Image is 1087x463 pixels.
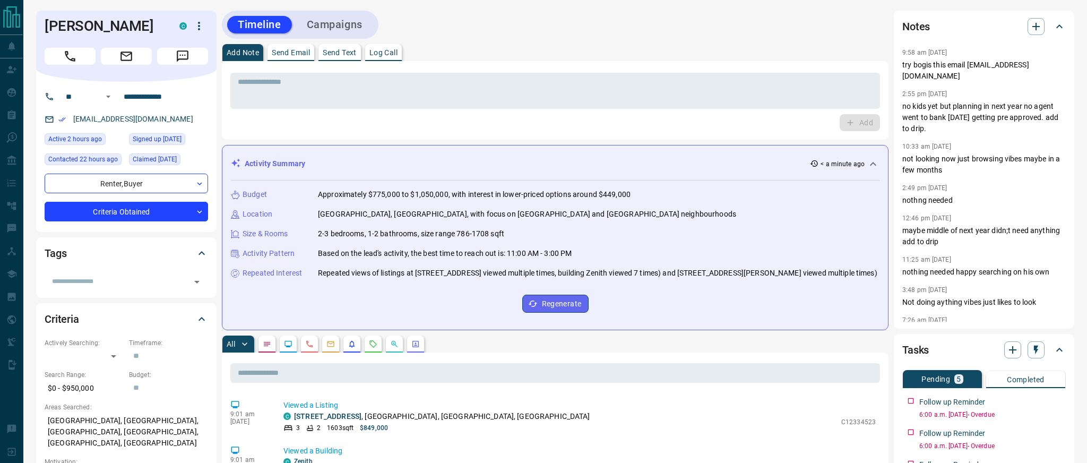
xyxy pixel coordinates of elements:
p: Follow up Reminder [919,428,985,439]
button: Open [189,275,204,289]
p: 9:58 am [DATE] [902,49,947,56]
svg: Email Verified [58,116,66,123]
p: $849,000 [360,423,388,433]
p: C12334523 [841,417,876,427]
div: Tags [45,241,208,266]
p: 7:26 am [DATE] [902,316,947,324]
a: [STREET_ADDRESS] [294,412,361,421]
p: 2 [317,423,321,433]
button: Open [102,90,115,103]
span: Contacted 22 hours ago [48,154,118,165]
p: 5 [956,375,961,383]
p: Send Text [323,49,357,56]
span: Active 2 hours ago [48,134,102,144]
p: Add Note [227,49,259,56]
div: condos.ca [283,413,291,420]
p: 9:01 am [230,410,268,418]
p: [GEOGRAPHIC_DATA], [GEOGRAPHIC_DATA], [GEOGRAPHIC_DATA], [GEOGRAPHIC_DATA], [GEOGRAPHIC_DATA], [G... [45,412,208,452]
p: 2-3 bedrooms, 1-2 bathrooms, size range 786-1708 sqft [318,228,504,239]
p: no kids yet but planning in next year no agent went to bank [DATE] getting pre approved. add to d... [902,101,1066,134]
p: [GEOGRAPHIC_DATA], [GEOGRAPHIC_DATA], with focus on [GEOGRAPHIC_DATA] and [GEOGRAPHIC_DATA] neigh... [318,209,736,220]
div: Criteria Obtained [45,202,208,221]
div: Tasks [902,337,1066,363]
p: Activity Summary [245,158,305,169]
span: Call [45,48,96,65]
p: 12:46 pm [DATE] [902,215,951,222]
p: Activity Pattern [243,248,295,259]
svg: Listing Alerts [348,340,356,348]
h2: Tasks [902,341,929,358]
p: Pending [921,375,950,383]
p: Location [243,209,272,220]
p: Viewed a Building [283,445,876,457]
p: Completed [1007,376,1045,383]
div: Fri May 01 2020 [129,153,208,168]
p: , [GEOGRAPHIC_DATA], [GEOGRAPHIC_DATA], [GEOGRAPHIC_DATA] [294,411,590,422]
p: Repeated Interest [243,268,302,279]
span: Signed up [DATE] [133,134,182,144]
svg: Opportunities [390,340,399,348]
p: Follow up Reminder [919,397,985,408]
p: 11:25 am [DATE] [902,256,951,263]
div: Activity Summary< a minute ago [231,154,879,174]
p: Not doing aything vibes just likes to look [902,297,1066,308]
p: [DATE] [230,418,268,425]
div: Criteria [45,306,208,332]
div: Renter , Buyer [45,174,208,193]
p: Send Email [272,49,310,56]
p: Viewed a Listing [283,400,876,411]
svg: Calls [305,340,314,348]
p: Log Call [369,49,398,56]
p: Areas Searched: [45,402,208,412]
p: 1603 sqft [327,423,353,433]
button: Regenerate [522,295,589,313]
div: condos.ca [179,22,187,30]
p: Search Range: [45,370,124,380]
button: Campaigns [296,16,373,33]
p: < a minute ago [821,159,865,169]
p: 2:55 pm [DATE] [902,90,947,98]
p: maybe middle of next year didn;t need anything add to drip [902,225,1066,247]
p: try bogis this email [EMAIL_ADDRESS][DOMAIN_NAME] [902,59,1066,82]
p: Budget: [129,370,208,380]
svg: Emails [326,340,335,348]
p: All [227,340,235,348]
p: nothing needed happy searching on his own [902,267,1066,278]
p: Approximately $775,000 to $1,050,000, with interest in lower-priced options around $449,000 [318,189,631,200]
svg: Agent Actions [411,340,420,348]
h1: [PERSON_NAME] [45,18,163,35]
p: nothng needed [902,195,1066,206]
div: Tue Aug 19 2025 [45,133,124,148]
p: 6:00 a.m. [DATE] - Overdue [919,410,1066,419]
button: Timeline [227,16,292,33]
p: Timeframe: [129,338,208,348]
h2: Tags [45,245,66,262]
div: Mon Aug 18 2025 [45,153,124,168]
p: Budget [243,189,267,200]
p: not looking now just browsing vibes maybe in a few months [902,153,1066,176]
svg: Lead Browsing Activity [284,340,292,348]
p: Size & Rooms [243,228,288,239]
p: Repeated views of listings at [STREET_ADDRESS] viewed multiple times, building Zenith viewed 7 ti... [318,268,877,279]
span: Email [101,48,152,65]
span: Claimed [DATE] [133,154,177,165]
svg: Notes [263,340,271,348]
p: Based on the lead's activity, the best time to reach out is: 11:00 AM - 3:00 PM [318,248,572,259]
h2: Notes [902,18,930,35]
p: 2:49 pm [DATE] [902,184,947,192]
p: 6:00 a.m. [DATE] - Overdue [919,441,1066,451]
a: [EMAIL_ADDRESS][DOMAIN_NAME] [73,115,193,123]
div: Notes [902,14,1066,39]
p: 3:48 pm [DATE] [902,286,947,294]
svg: Requests [369,340,377,348]
div: Wed Apr 29 2020 [129,133,208,148]
h2: Criteria [45,311,79,328]
p: Actively Searching: [45,338,124,348]
p: 3 [296,423,300,433]
span: Message [157,48,208,65]
p: 10:33 am [DATE] [902,143,951,150]
p: $0 - $950,000 [45,380,124,397]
